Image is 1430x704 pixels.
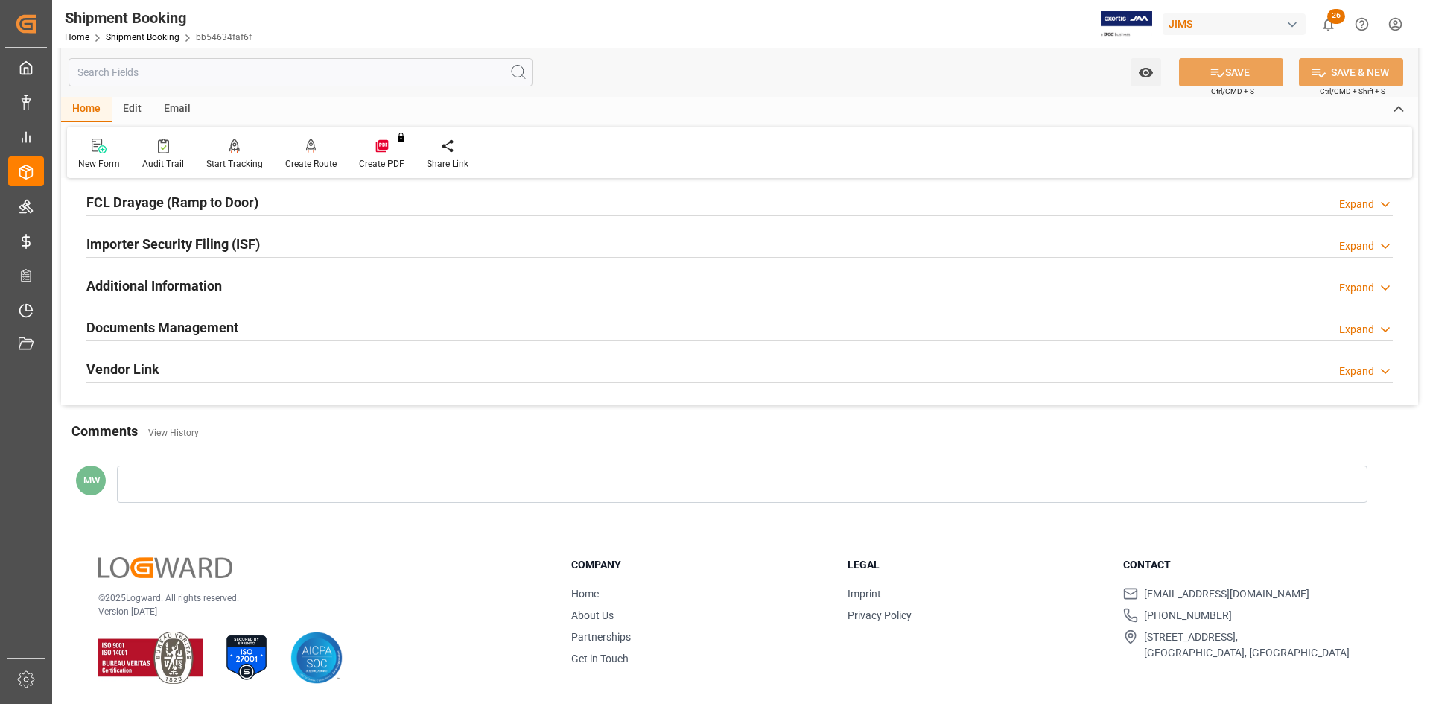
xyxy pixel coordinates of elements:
a: Home [65,32,89,42]
a: About Us [571,609,614,621]
span: [EMAIL_ADDRESS][DOMAIN_NAME] [1144,586,1309,602]
a: Shipment Booking [106,32,179,42]
h2: Additional Information [86,276,222,296]
div: Email [153,97,202,122]
p: Version [DATE] [98,605,534,618]
a: Get in Touch [571,653,629,665]
button: JIMS [1163,10,1312,38]
button: SAVE [1179,58,1283,86]
div: Expand [1339,364,1374,379]
h3: Legal [848,557,1105,573]
h2: Comments [71,421,138,441]
div: Share Link [427,157,468,171]
button: SAVE & NEW [1299,58,1403,86]
span: Ctrl/CMD + Shift + S [1320,86,1385,97]
img: Exertis%20JAM%20-%20Email%20Logo.jpg_1722504956.jpg [1101,11,1152,37]
div: Edit [112,97,153,122]
h3: Company [571,557,829,573]
h2: Vendor Link [86,359,159,379]
div: Shipment Booking [65,7,252,29]
span: Ctrl/CMD + S [1211,86,1254,97]
a: Privacy Policy [848,609,912,621]
div: Expand [1339,197,1374,212]
a: View History [148,428,199,438]
h2: Importer Security Filing (ISF) [86,234,260,254]
div: Audit Trail [142,157,184,171]
h2: FCL Drayage (Ramp to Door) [86,192,258,212]
a: Home [571,588,599,600]
div: Create Route [285,157,337,171]
span: 26 [1327,9,1345,24]
div: Expand [1339,280,1374,296]
a: Partnerships [571,631,631,643]
img: AICPA SOC [290,632,343,684]
a: Imprint [848,588,881,600]
div: New Form [78,157,120,171]
p: © 2025 Logward. All rights reserved. [98,592,534,605]
h3: Contact [1123,557,1381,573]
div: Start Tracking [206,157,263,171]
button: show 26 new notifications [1312,7,1345,41]
h2: Documents Management [86,317,238,337]
div: Home [61,97,112,122]
span: [PHONE_NUMBER] [1144,608,1232,624]
img: Logward Logo [98,557,232,579]
div: Expand [1339,238,1374,254]
div: JIMS [1163,13,1306,35]
input: Search Fields [69,58,533,86]
button: Help Center [1345,7,1379,41]
span: [STREET_ADDRESS], [GEOGRAPHIC_DATA], [GEOGRAPHIC_DATA] [1144,630,1350,661]
img: ISO 27001 Certification [220,632,273,684]
img: ISO 9001 & ISO 14001 Certification [98,632,203,684]
div: Expand [1339,322,1374,337]
button: open menu [1131,58,1161,86]
span: MW [83,475,100,486]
